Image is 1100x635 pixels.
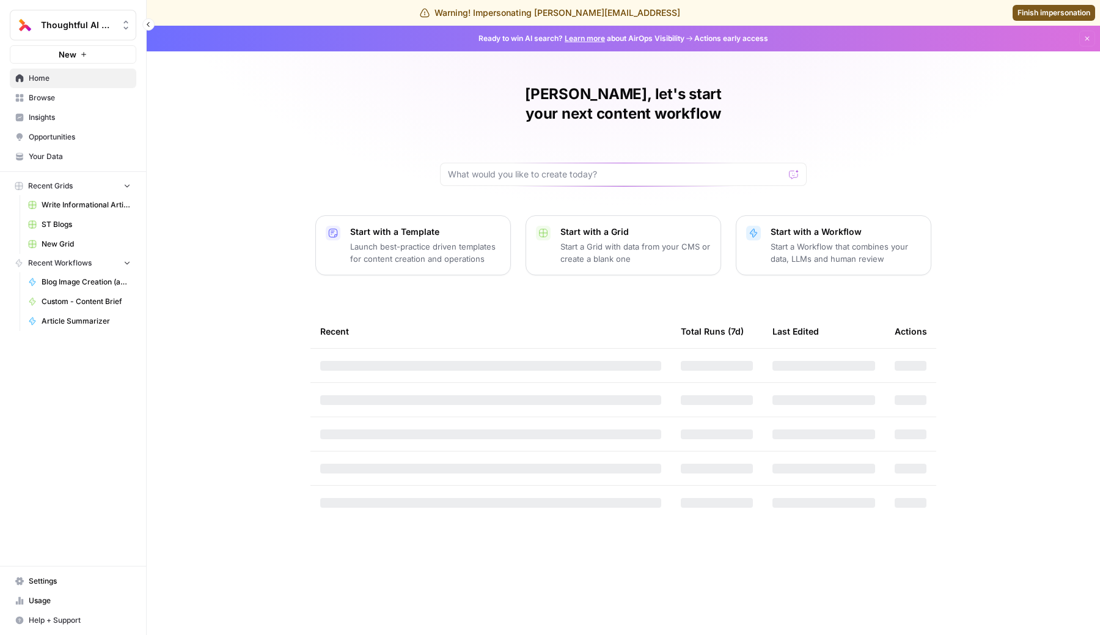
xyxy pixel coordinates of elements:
span: ST Blogs [42,219,131,230]
span: Finish impersonation [1018,7,1090,18]
span: Usage [29,595,131,606]
button: Help + Support [10,611,136,630]
span: Custom - Content Brief [42,296,131,307]
button: Start with a TemplateLaunch best-practice driven templates for content creation and operations [315,215,511,275]
p: Start with a Workflow [771,226,921,238]
a: Write Informational Article [23,195,136,215]
span: New [59,48,76,61]
span: Blog Image Creation (ad hoc) [42,277,131,288]
a: Custom - Content Brief [23,292,136,311]
a: Browse [10,88,136,108]
a: Learn more [565,34,605,43]
a: Home [10,69,136,88]
p: Start a Grid with data from your CMS or create a blank one [560,240,711,265]
div: Actions [895,314,927,348]
a: Opportunities [10,127,136,147]
a: New Grid [23,234,136,254]
a: ST Blogs [23,215,136,234]
p: Start a Workflow that combines your data, LLMs and human review [771,240,921,265]
span: Settings [29,576,131,587]
button: Start with a WorkflowStart a Workflow that combines your data, LLMs and human review [736,215,931,275]
a: Insights [10,108,136,127]
button: New [10,45,136,64]
span: New Grid [42,239,131,250]
a: Usage [10,591,136,611]
button: Recent Workflows [10,254,136,272]
span: Insights [29,112,131,123]
span: Thoughtful AI Content Engine [41,19,115,31]
div: Recent [320,314,661,348]
a: Finish impersonation [1013,5,1095,21]
span: Write Informational Article [42,199,131,210]
a: Blog Image Creation (ad hoc) [23,272,136,292]
h1: [PERSON_NAME], let's start your next content workflow [440,84,807,124]
p: Launch best-practice driven templates for content creation and operations [350,240,501,265]
span: Recent Grids [28,180,73,191]
span: Article Summarizer [42,316,131,327]
a: Settings [10,571,136,591]
p: Start with a Template [350,226,501,238]
a: Article Summarizer [23,311,136,331]
button: Recent Grids [10,177,136,195]
span: Browse [29,92,131,103]
input: What would you like to create today? [448,168,784,180]
span: Recent Workflows [28,258,92,269]
span: Actions early access [694,33,768,44]
a: Your Data [10,147,136,166]
button: Workspace: Thoughtful AI Content Engine [10,10,136,40]
span: Help + Support [29,615,131,626]
span: Your Data [29,151,131,162]
img: Thoughtful AI Content Engine Logo [14,14,36,36]
span: Home [29,73,131,84]
span: Ready to win AI search? about AirOps Visibility [479,33,684,44]
div: Total Runs (7d) [681,314,744,348]
p: Start with a Grid [560,226,711,238]
span: Opportunities [29,132,131,143]
div: Warning! Impersonating [PERSON_NAME][EMAIL_ADDRESS] [420,7,680,19]
button: Start with a GridStart a Grid with data from your CMS or create a blank one [526,215,721,275]
div: Last Edited [772,314,819,348]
